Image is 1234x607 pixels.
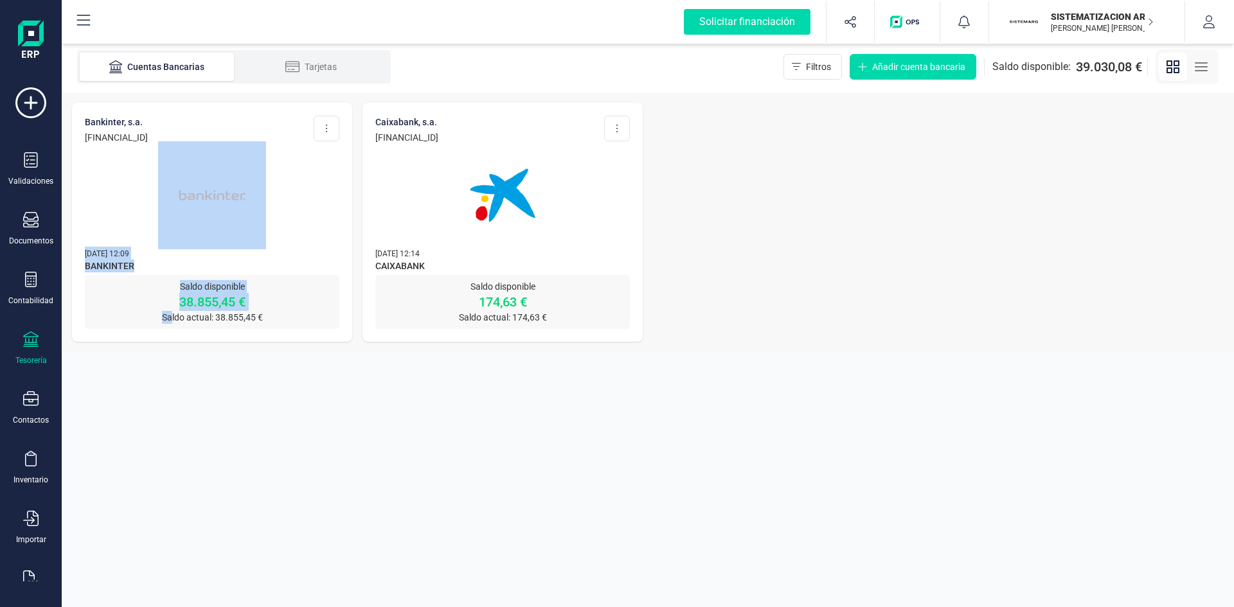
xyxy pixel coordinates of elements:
p: 174,63 € [375,293,630,311]
p: SISTEMATIZACION ARQUITECTONICA EN REFORMAS SL [1051,10,1154,23]
div: Inventario [13,475,48,485]
p: 38.855,45 € [85,293,339,311]
p: Saldo actual: 38.855,45 € [85,311,339,324]
span: BANKINTER [85,260,339,275]
p: Saldo actual: 174,63 € [375,311,630,324]
span: 39.030,08 € [1076,58,1142,76]
span: Saldo disponible: [992,59,1071,75]
p: CAIXABANK, S.A. [375,116,438,128]
div: Contactos [13,415,49,425]
span: Añadir cuenta bancaria [872,60,965,73]
button: SISISTEMATIZACION ARQUITECTONICA EN REFORMAS SL[PERSON_NAME] [PERSON_NAME] [1005,1,1169,42]
button: Filtros [783,54,842,80]
span: Filtros [806,60,831,73]
div: Solicitar financiación [684,9,810,35]
div: Contabilidad [8,295,53,306]
button: Logo de OPS [882,1,932,42]
button: Solicitar financiación [668,1,826,42]
div: Tesorería [15,355,47,365]
p: [FINANCIAL_ID] [375,131,438,144]
div: Documentos [9,236,53,246]
div: Importar [16,534,46,545]
p: [PERSON_NAME] [PERSON_NAME] [1051,23,1154,33]
img: SI [1010,8,1038,36]
span: CAIXABANK [375,260,630,275]
img: Logo de OPS [890,15,924,28]
p: Saldo disponible [85,280,339,293]
p: Saldo disponible [375,280,630,293]
button: Añadir cuenta bancaria [850,54,976,80]
p: BANKINTER, S.A. [85,116,148,128]
img: Logo Finanedi [18,21,44,62]
span: [DATE] 12:14 [375,249,420,258]
span: [DATE] 12:09 [85,249,129,258]
p: [FINANCIAL_ID] [85,131,148,144]
div: Validaciones [8,176,53,186]
div: Cuentas Bancarias [105,60,208,73]
div: Tarjetas [260,60,362,73]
